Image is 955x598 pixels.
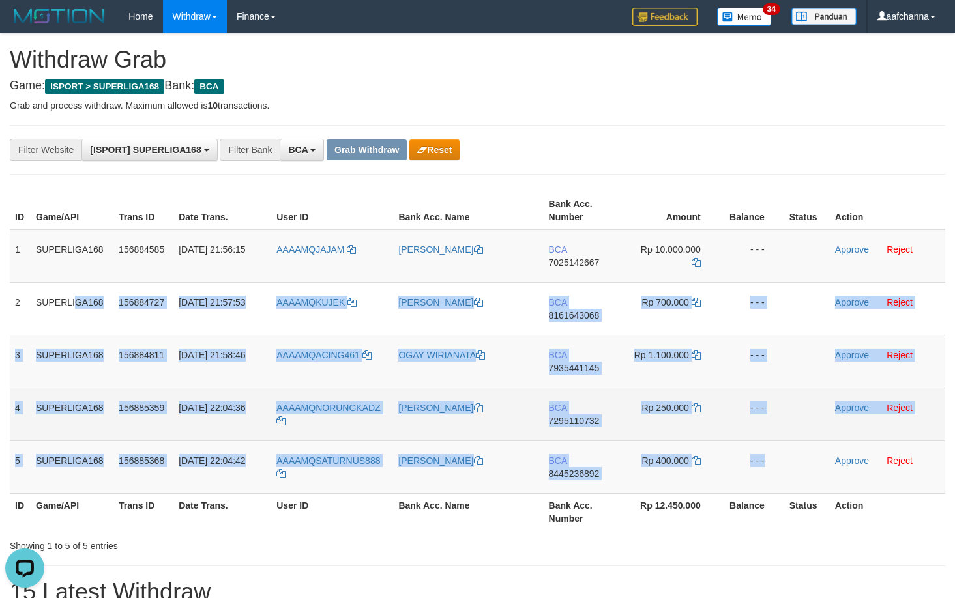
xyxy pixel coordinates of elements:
[720,282,784,335] td: - - -
[119,455,164,466] span: 156885368
[276,350,372,360] a: AAAAMQACING461
[634,350,689,360] span: Rp 1.100.000
[720,229,784,283] td: - - -
[830,493,945,530] th: Action
[791,8,857,25] img: panduan.png
[887,403,913,413] a: Reject
[10,192,31,229] th: ID
[549,244,567,255] span: BCA
[10,534,388,552] div: Showing 1 to 5 of 5 entries
[10,335,31,388] td: 3
[717,8,772,26] img: Button%20Memo.svg
[10,493,31,530] th: ID
[327,139,407,160] button: Grab Withdraw
[10,229,31,283] td: 1
[179,244,245,255] span: [DATE] 21:56:15
[720,192,784,229] th: Balance
[31,335,113,388] td: SUPERLIGA168
[720,440,784,493] td: - - -
[119,244,164,255] span: 156884585
[10,388,31,440] td: 4
[119,297,164,307] span: 156884727
[31,282,113,335] td: SUPERLIGA168
[544,493,624,530] th: Bank Acc. Number
[692,257,701,268] a: Copy 10000000 to clipboard
[549,297,567,307] span: BCA
[632,8,698,26] img: Feedback.jpg
[398,403,482,413] a: [PERSON_NAME]
[10,282,31,335] td: 2
[194,79,224,94] span: BCA
[276,244,356,255] a: AAAAMQJAJAM
[31,493,113,530] th: Game/API
[31,229,113,283] td: SUPERLIGA168
[280,139,324,161] button: BCA
[549,350,567,360] span: BCA
[784,192,830,229] th: Status
[835,244,869,255] a: Approve
[830,192,945,229] th: Action
[624,192,720,229] th: Amount
[398,455,482,466] a: [PERSON_NAME]
[276,297,345,307] span: AAAAMQKUJEK
[692,455,701,466] a: Copy 400000 to clipboard
[393,493,543,530] th: Bank Acc. Name
[179,350,245,360] span: [DATE] 21:58:46
[276,455,380,466] span: AAAAMQSATURNUS888
[549,257,600,268] span: Copy 7025142667 to clipboard
[887,297,913,307] a: Reject
[549,403,567,413] span: BCA
[720,335,784,388] td: - - -
[173,493,271,530] th: Date Trans.
[31,440,113,493] td: SUPERLIGA168
[10,139,81,161] div: Filter Website
[5,5,44,44] button: Open LiveChat chat widget
[179,297,245,307] span: [DATE] 21:57:53
[276,297,357,307] a: AAAAMQKUJEK
[173,192,271,229] th: Date Trans.
[641,403,688,413] span: Rp 250.000
[692,297,701,307] a: Copy 700000 to clipboard
[544,192,624,229] th: Bank Acc. Number
[81,139,217,161] button: [ISPORT] SUPERLIGA168
[763,3,780,15] span: 34
[549,310,600,320] span: Copy 8161643068 to clipboard
[549,416,600,426] span: Copy 7295110732 to clipboard
[641,297,688,307] span: Rp 700.000
[549,468,600,479] span: Copy 8445236892 to clipboard
[549,363,600,373] span: Copy 7935441145 to clipboard
[10,47,945,73] h1: Withdraw Grab
[179,455,245,466] span: [DATE] 22:04:42
[393,192,543,229] th: Bank Acc. Name
[692,350,701,360] a: Copy 1100000 to clipboard
[276,350,360,360] span: AAAAMQACING461
[207,100,218,111] strong: 10
[398,350,485,360] a: OGAY WIRIANATA
[641,244,701,255] span: Rp 10.000.000
[113,192,173,229] th: Trans ID
[220,139,280,161] div: Filter Bank
[398,244,482,255] a: [PERSON_NAME]
[179,403,245,413] span: [DATE] 22:04:36
[271,493,393,530] th: User ID
[835,350,869,360] a: Approve
[10,79,945,93] h4: Game: Bank:
[398,297,482,307] a: [PERSON_NAME]
[409,139,460,160] button: Reset
[276,244,344,255] span: AAAAMQJAJAM
[10,7,109,26] img: MOTION_logo.png
[31,192,113,229] th: Game/API
[10,99,945,112] p: Grab and process withdraw. Maximum allowed is transactions.
[835,455,869,466] a: Approve
[887,455,913,466] a: Reject
[784,493,830,530] th: Status
[31,388,113,440] td: SUPERLIGA168
[887,350,913,360] a: Reject
[10,440,31,493] td: 5
[276,455,380,479] a: AAAAMQSATURNUS888
[835,403,869,413] a: Approve
[692,403,701,413] a: Copy 250000 to clipboard
[549,455,567,466] span: BCA
[835,297,869,307] a: Approve
[45,79,164,94] span: ISPORT > SUPERLIGA168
